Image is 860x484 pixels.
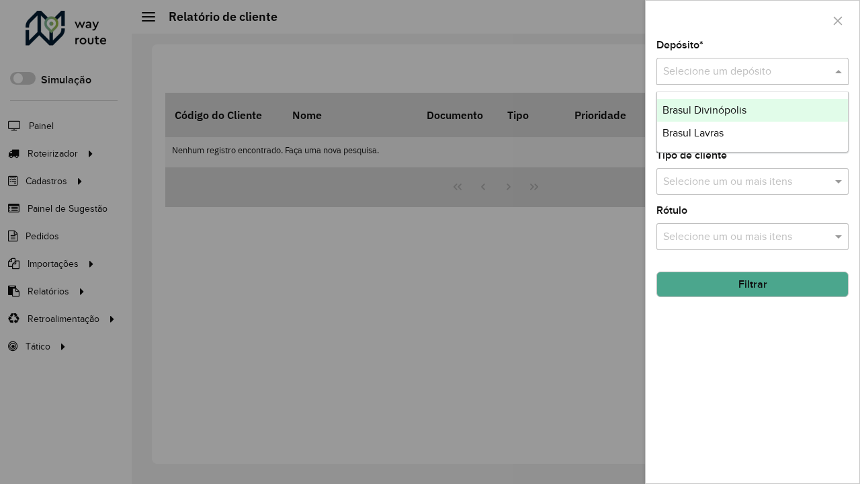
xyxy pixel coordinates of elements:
span: Brasul Divinópolis [662,104,746,116]
label: Depósito [656,37,703,53]
ng-dropdown-panel: Options list [656,91,849,153]
label: Tipo de cliente [656,147,727,163]
button: Filtrar [656,272,849,297]
label: Rótulo [656,202,687,218]
span: Brasul Lavras [662,127,724,138]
